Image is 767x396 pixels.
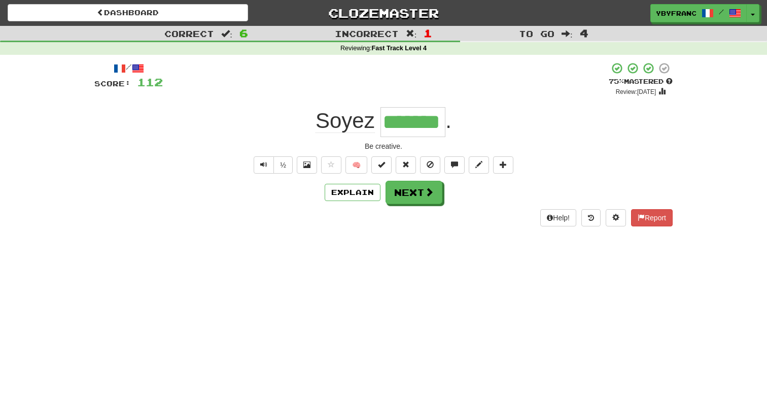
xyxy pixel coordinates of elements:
[581,209,601,226] button: Round history (alt+y)
[616,88,656,95] small: Review: [DATE]
[493,156,513,174] button: Add to collection (alt+a)
[445,109,451,133] span: .
[719,8,724,15] span: /
[321,156,341,174] button: Favorite sentence (alt+f)
[252,156,293,174] div: Text-to-speech controls
[254,156,274,174] button: Play sentence audio (ctl+space)
[609,77,673,86] div: Mastered
[519,28,554,39] span: To go
[316,109,375,133] span: Soyez
[325,184,380,201] button: Explain
[406,29,417,38] span: :
[580,27,588,39] span: 4
[297,156,317,174] button: Show image (alt+x)
[94,141,673,151] div: Be creative.
[345,156,367,174] button: 🧠
[273,156,293,174] button: ½
[164,28,214,39] span: Correct
[444,156,465,174] button: Discuss sentence (alt+u)
[650,4,747,22] a: Ybyfranc /
[420,156,440,174] button: Ignore sentence (alt+i)
[424,27,432,39] span: 1
[656,9,696,18] span: Ybyfranc
[609,77,624,85] span: 75 %
[137,76,163,88] span: 112
[396,156,416,174] button: Reset to 0% Mastered (alt+r)
[94,62,163,75] div: /
[221,29,232,38] span: :
[8,4,248,21] a: Dashboard
[469,156,489,174] button: Edit sentence (alt+d)
[540,209,576,226] button: Help!
[239,27,248,39] span: 6
[371,156,392,174] button: Set this sentence to 100% Mastered (alt+m)
[263,4,504,22] a: Clozemaster
[386,181,442,204] button: Next
[335,28,399,39] span: Incorrect
[562,29,573,38] span: :
[372,45,427,52] strong: Fast Track Level 4
[94,79,131,88] span: Score:
[631,209,673,226] button: Report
